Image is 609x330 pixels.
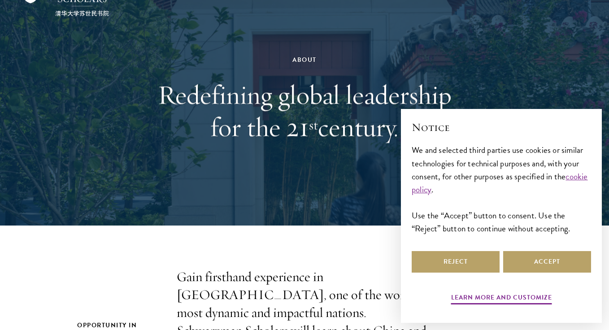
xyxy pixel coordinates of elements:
button: Reject [412,251,500,273]
div: About [150,54,459,65]
button: Learn more and customize [451,292,552,306]
h1: Redefining global leadership for the 21 century. [150,79,459,143]
sup: st [309,117,318,134]
button: Accept [503,251,591,273]
a: cookie policy [412,170,588,196]
h2: Notice [412,120,591,135]
div: We and selected third parties use cookies or similar technologies for technical purposes and, wit... [412,143,591,234]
